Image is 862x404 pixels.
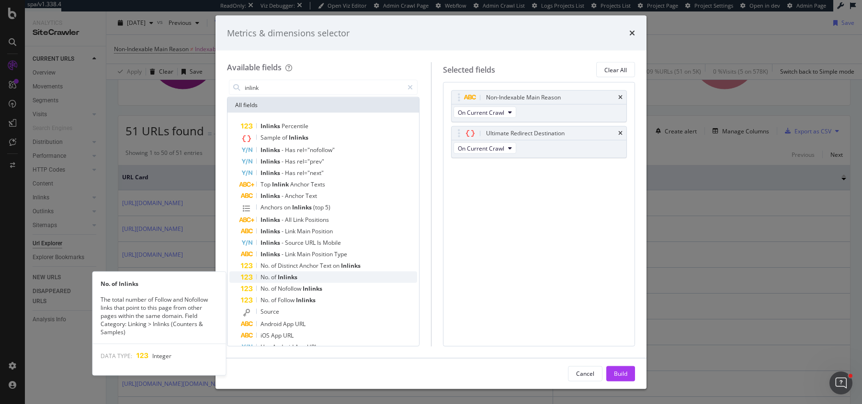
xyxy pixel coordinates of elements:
[296,296,316,304] span: Inlinks
[454,107,516,118] button: On Current Crawl
[604,66,627,74] div: Clear All
[285,146,297,154] span: Has
[596,62,635,77] button: Clear All
[261,122,282,130] span: Inlinks
[261,250,282,258] span: Inlinks
[305,216,329,224] span: Positions
[285,227,297,235] span: Link
[282,146,285,154] span: -
[285,239,305,247] span: Source
[261,192,282,200] span: Inlinks
[606,366,635,381] button: Build
[261,169,282,177] span: Inlinks
[614,369,627,377] div: Build
[271,262,278,270] span: of
[261,157,282,165] span: Inlinks
[454,142,516,154] button: On Current Crawl
[341,262,361,270] span: Inlinks
[93,295,226,336] div: The total number of Follow and Nofollow links that point to this page from other pages within the...
[317,239,323,247] span: Is
[299,262,320,270] span: Anchor
[285,250,297,258] span: Link
[334,250,347,258] span: Type
[451,90,627,122] div: Non-Indexable Main ReasontimesOn Current Crawl
[312,250,334,258] span: Position
[451,126,627,158] div: Ultimate Redirect DestinationtimesOn Current Crawl
[282,192,285,200] span: -
[261,239,282,247] span: Inlinks
[290,180,311,188] span: Anchor
[576,369,594,377] div: Cancel
[278,273,297,281] span: Inlinks
[282,122,308,130] span: Percentile
[285,169,297,177] span: Has
[261,146,282,154] span: Inlinks
[297,169,324,177] span: rel="next"
[333,262,341,270] span: on
[282,250,285,258] span: -
[261,180,272,188] span: Top
[261,203,284,211] span: Anchors
[284,203,292,211] span: on
[303,284,322,293] span: Inlinks
[244,80,403,95] input: Search by field name
[278,296,296,304] span: Follow
[618,95,623,100] div: times
[227,98,419,113] div: All fields
[306,192,317,200] span: Text
[215,15,646,389] div: modal
[320,262,333,270] span: Text
[305,239,317,247] span: URL
[271,331,283,339] span: App
[443,64,495,75] div: Selected fields
[271,273,278,281] span: of
[271,296,278,304] span: of
[458,144,504,152] span: On Current Crawl
[283,331,294,339] span: URL
[261,296,271,304] span: No.
[311,180,325,188] span: Texts
[568,366,602,381] button: Cancel
[261,284,271,293] span: No.
[458,108,504,116] span: On Current Crawl
[282,227,285,235] span: -
[282,133,289,142] span: of
[261,307,279,316] span: Source
[289,133,308,142] span: Inlinks
[297,227,312,235] span: Main
[312,227,333,235] span: Position
[93,279,226,287] div: No. of Inlinks
[285,157,297,165] span: Has
[278,262,299,270] span: Distinct
[261,320,283,328] span: Android
[283,320,295,328] span: App
[227,27,350,39] div: Metrics & dimensions selector
[618,131,623,136] div: times
[261,273,271,281] span: No.
[486,129,565,138] div: Ultimate Redirect Destination
[323,239,341,247] span: Mobile
[293,216,305,224] span: Link
[282,239,285,247] span: -
[297,146,335,154] span: rel="nofollow"
[282,157,285,165] span: -
[261,227,282,235] span: Inlinks
[829,371,852,394] iframe: Intercom live chat
[272,180,290,188] span: Inlink
[285,216,293,224] span: All
[261,216,282,224] span: Inlinks
[261,331,271,339] span: iOS
[285,192,306,200] span: Anchor
[261,133,282,142] span: Sample
[295,320,306,328] span: URL
[271,284,278,293] span: of
[282,169,285,177] span: -
[486,93,561,102] div: Non-Indexable Main Reason
[297,250,312,258] span: Main
[278,284,303,293] span: Nofollow
[261,262,271,270] span: No.
[282,216,285,224] span: -
[292,203,313,211] span: Inlinks
[227,62,282,73] div: Available fields
[325,203,330,211] span: 5)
